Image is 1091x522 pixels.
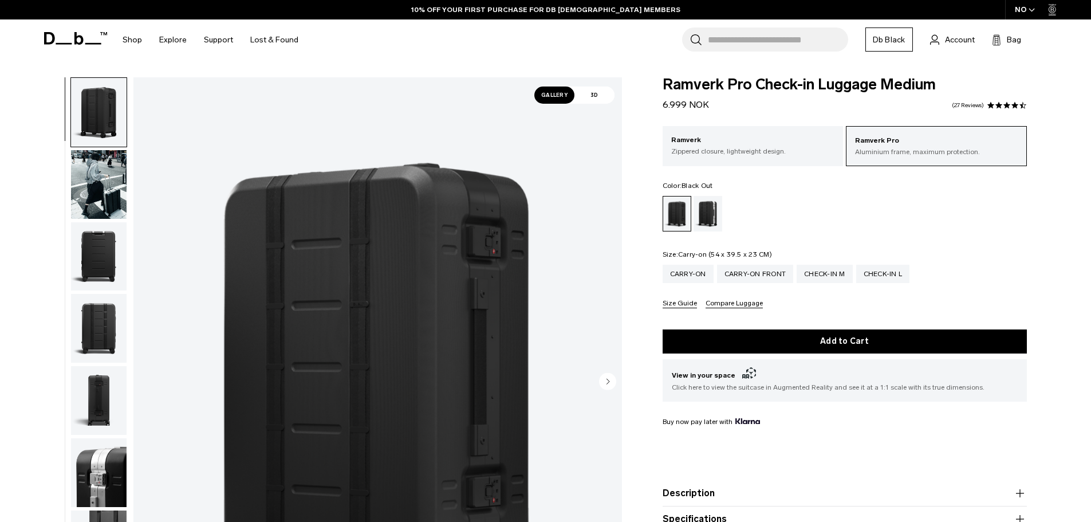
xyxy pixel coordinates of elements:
[159,19,187,60] a: Explore
[663,329,1027,354] button: Add to Cart
[663,486,1027,500] button: Description
[682,182,712,190] span: Black Out
[663,359,1027,402] button: View in your space Click here to view the suitcase in Augmented Reality and see it at a 1:1 scale...
[678,250,772,258] span: Carry-on (54 x 39.5 x 23 CM)
[663,99,709,110] span: 6.999 NOK
[855,147,1018,157] p: Aluminium frame, maximum protection.
[672,382,1018,393] span: Click here to view the suitcase in Augmented Reality and see it at a 1:1 scale with its true dime...
[865,28,913,52] a: Db Black
[663,126,844,165] a: Ramverk Zippered closure, lightweight design.
[856,265,910,283] a: Check-in L
[71,294,127,363] img: Ramverk Pro Check-in Luggage Medium Black Out
[672,368,1018,382] span: View in your space
[952,103,984,108] a: 27 reviews
[70,222,127,292] button: Ramverk Pro Check-in Luggage Medium Black Out
[671,146,835,156] p: Zippered closure, lightweight design.
[694,196,722,231] a: Silver
[663,300,697,308] button: Size Guide
[574,87,615,104] span: 3D
[855,135,1018,147] p: Ramverk Pro
[663,417,760,427] span: Buy now pay later with
[71,222,127,291] img: Ramverk Pro Check-in Luggage Medium Black Out
[992,33,1021,46] button: Bag
[70,366,127,435] button: Ramverk Pro Check-in Luggage Medium Black Out
[663,182,713,189] legend: Color:
[70,438,127,508] button: Ramverk Pro Check-in Luggage Medium Black Out
[663,265,714,283] a: Carry-on
[930,33,975,46] a: Account
[71,366,127,435] img: Ramverk Pro Check-in Luggage Medium Black Out
[735,418,760,424] img: {"height" => 20, "alt" => "Klarna"}
[71,438,127,507] img: Ramverk Pro Check-in Luggage Medium Black Out
[123,19,142,60] a: Shop
[671,135,835,146] p: Ramverk
[945,34,975,46] span: Account
[706,300,763,308] button: Compare Luggage
[599,372,616,392] button: Next slide
[534,87,574,104] span: Gallery
[114,19,307,60] nav: Main Navigation
[1007,34,1021,46] span: Bag
[71,78,127,147] img: Ramverk Pro Check-in Luggage Medium Black Out
[663,251,772,258] legend: Size:
[71,150,127,219] img: Ramverk Pro Check-in Luggage Medium Black Out
[411,5,680,15] a: 10% OFF YOUR FIRST PURCHASE FOR DB [DEMOGRAPHIC_DATA] MEMBERS
[204,19,233,60] a: Support
[250,19,298,60] a: Lost & Found
[797,265,853,283] a: Check-in M
[663,196,691,231] a: Black Out
[717,265,794,283] a: Carry-on Front
[663,77,1027,92] span: Ramverk Pro Check-in Luggage Medium
[70,293,127,363] button: Ramverk Pro Check-in Luggage Medium Black Out
[70,77,127,147] button: Ramverk Pro Check-in Luggage Medium Black Out
[70,150,127,219] button: Ramverk Pro Check-in Luggage Medium Black Out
